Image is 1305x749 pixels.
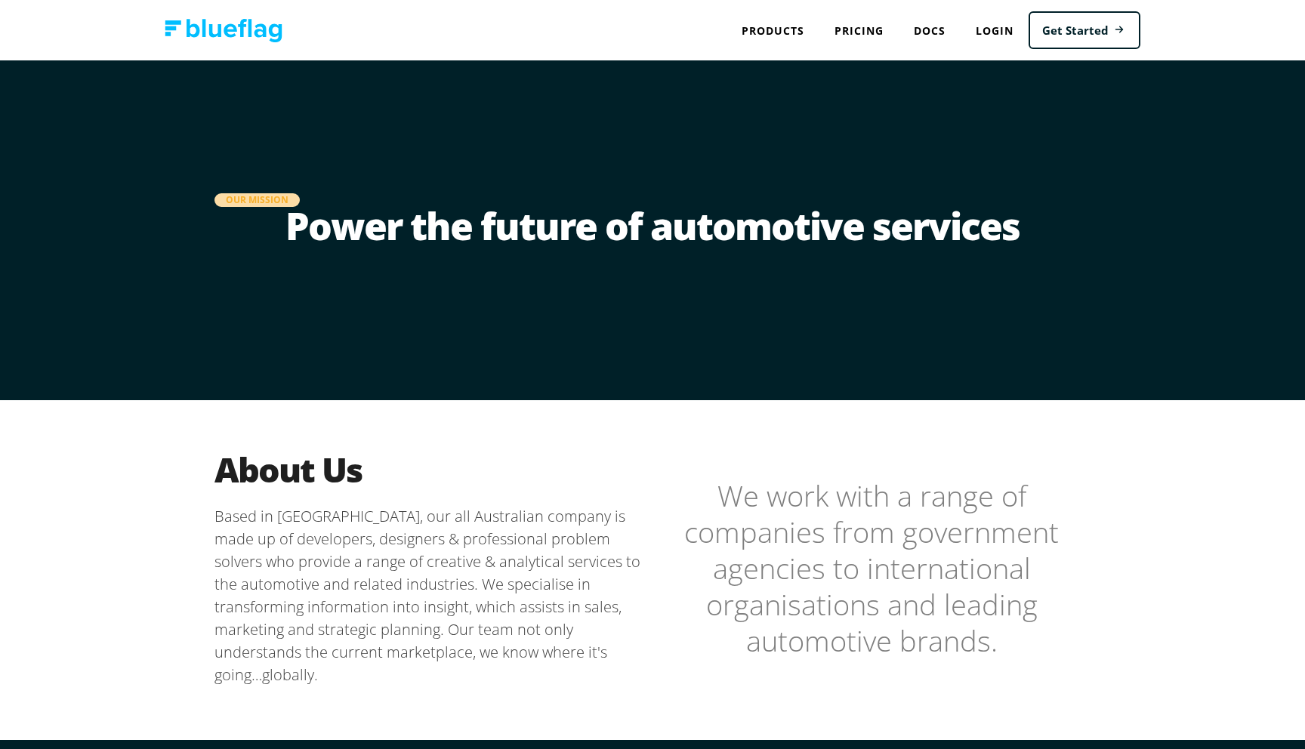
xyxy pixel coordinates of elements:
img: Blue Flag logo [165,19,282,42]
blockquote: We work with a range of companies from government agencies to international organisations and lea... [652,477,1091,658]
h1: Power the future of automotive services [214,207,1091,267]
div: Our Mission [214,193,300,207]
a: Docs [899,15,961,46]
a: Login to Blue Flag application [961,15,1029,46]
div: Products [727,15,819,46]
a: Pricing [819,15,899,46]
p: Based in [GEOGRAPHIC_DATA], our all Australian company is made up of developers, designers & prof... [214,505,652,686]
h2: About Us [214,448,652,490]
a: Get Started [1029,11,1140,50]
